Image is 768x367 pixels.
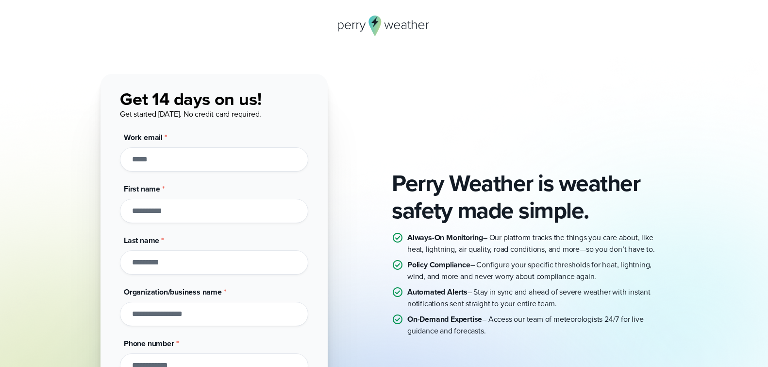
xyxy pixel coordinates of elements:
p: – Access our team of meteorologists 24/7 for live guidance and forecasts. [407,314,668,337]
span: Organization/business name [124,286,222,297]
h2: Perry Weather is weather safety made simple. [392,170,668,224]
span: First name [124,183,160,194]
p: – Our platform tracks the things you care about, like heat, lightning, air quality, road conditio... [407,232,668,255]
p: – Stay in sync and ahead of severe weather with instant notifications sent straight to your entir... [407,286,668,310]
span: Phone number [124,338,174,349]
strong: Policy Compliance [407,259,470,270]
p: – Configure your specific thresholds for heat, lightning, wind, and more and never worry about co... [407,259,668,282]
span: Get 14 days on us! [120,86,261,112]
strong: Automated Alerts [407,286,467,297]
strong: On-Demand Expertise [407,314,482,325]
span: Work email [124,132,163,143]
span: Last name [124,235,159,246]
span: Get started [DATE]. No credit card required. [120,108,261,120]
strong: Always-On Monitoring [407,232,483,243]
